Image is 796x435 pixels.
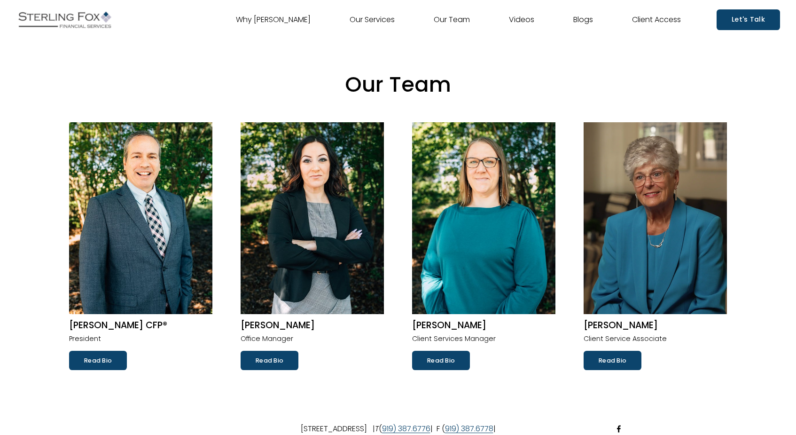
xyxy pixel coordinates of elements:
[412,122,555,314] img: Kerri Pait
[350,12,395,27] a: Our Services
[241,320,384,332] h2: [PERSON_NAME]
[16,8,114,32] img: Sterling Fox Financial Services
[412,333,555,345] p: Client Services Manager
[69,333,212,345] p: President
[632,12,681,27] a: Client Access
[69,320,212,332] h2: [PERSON_NAME] CFP®
[584,333,727,345] p: Client Service Associate
[241,333,384,345] p: Office Manager
[241,122,384,314] img: Lisa M. Coello
[584,320,727,332] h2: [PERSON_NAME]
[573,12,593,27] a: Blogs
[69,351,127,370] a: Read Bio
[615,425,623,433] a: Facebook
[375,423,379,434] em: T
[236,12,311,27] a: Why [PERSON_NAME]
[241,351,298,370] a: Read Bio
[509,12,534,27] a: Videos
[412,351,470,370] a: Read Bio
[412,320,555,332] h2: [PERSON_NAME]
[434,12,470,27] a: Our Team
[69,122,212,314] img: Robert W. Volpe CFP®
[717,9,780,30] a: Let's Talk
[584,351,641,370] a: Read Bio
[69,66,727,104] p: Our Team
